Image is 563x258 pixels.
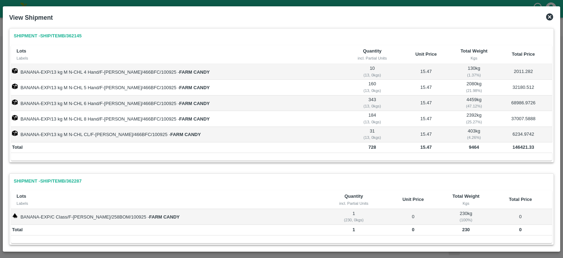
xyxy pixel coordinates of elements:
[347,134,398,141] div: ( 13, 0 kgs)
[325,217,382,223] div: ( 230, 0 kgs)
[170,132,201,137] strong: FARM CANDY
[495,127,552,142] td: 6234.9742
[9,14,53,21] b: View Shipment
[17,193,26,199] b: Lots
[455,119,494,125] div: ( 25.27 %)
[330,200,377,207] div: incl. Partial Units
[495,80,552,95] td: 32180.512
[179,101,210,106] strong: FARM CANDY
[489,209,552,225] td: 0
[11,30,84,42] a: Shipment -SHIP/TEMB/362145
[12,99,18,105] img: box
[346,127,399,142] td: 31
[11,96,346,111] td: BANANA-EXP/13 kg M N-CHL 6 Hand/F-[PERSON_NAME]/466BFC/100925 -
[12,213,18,219] img: weight
[17,200,319,207] div: Labels
[346,111,399,127] td: 184
[353,227,355,232] b: 1
[324,209,383,225] td: 1
[368,145,376,150] b: 728
[179,85,210,90] strong: FARM CANDY
[512,51,535,57] b: Total Price
[453,193,480,199] b: Total Weight
[347,72,398,78] div: ( 13, 0 kgs)
[461,48,488,54] b: Total Weight
[420,145,432,150] b: 15.47
[399,64,453,80] td: 15.47
[12,145,23,150] b: Total
[346,64,399,80] td: 10
[453,96,494,111] td: 4459 kg
[11,64,346,80] td: BANANA-EXP/13 kg M N-CHL 4 Hand/F-[PERSON_NAME]/466BFC/100925 -
[462,227,470,232] b: 230
[12,84,18,89] img: box
[17,55,340,61] div: Labels
[455,87,494,94] div: ( 21.98 %)
[403,197,424,202] b: Unit Price
[11,111,346,127] td: BANANA-EXP/13 kg M N-CHL 8 Hand/F-[PERSON_NAME]/466BFC/100925 -
[399,127,453,142] td: 15.47
[459,55,489,61] div: Kgs
[11,127,346,142] td: BANANA-EXP/13 kg M N-CHL CL/F-[PERSON_NAME]/466BFC/100925 -
[469,145,479,150] b: 9464
[383,209,443,225] td: 0
[344,193,363,199] b: Quantity
[453,64,494,80] td: 130 kg
[453,111,494,127] td: 2392 kg
[346,96,399,111] td: 343
[12,115,18,121] img: box
[453,80,494,95] td: 2080 kg
[509,197,532,202] b: Total Price
[449,200,483,207] div: Kgs
[11,209,324,225] td: BANANA-EXP/C Class/F-[PERSON_NAME]/258BOM/100925 -
[455,72,494,78] div: ( 1.37 %)
[346,80,399,95] td: 160
[347,119,398,125] div: ( 13, 0 kgs)
[11,175,84,188] a: Shipment -SHIP/TEMB/362287
[495,111,552,127] td: 37007.5888
[444,217,488,223] div: ( 100 %)
[352,55,393,61] div: incl. Partial Units
[179,116,210,122] strong: FARM CANDY
[12,130,18,136] img: box
[495,64,552,80] td: 2011.282
[347,87,398,94] div: ( 13, 0 kgs)
[12,68,18,74] img: box
[519,227,521,232] b: 0
[495,96,552,111] td: 68986.9726
[17,48,26,54] b: Lots
[347,103,398,109] div: ( 13, 0 kgs)
[412,227,414,232] b: 0
[455,134,494,141] div: ( 4.26 %)
[443,209,489,225] td: 230 kg
[399,96,453,111] td: 15.47
[363,48,381,54] b: Quantity
[455,103,494,109] div: ( 47.12 %)
[399,111,453,127] td: 15.47
[12,227,23,232] b: Total
[399,80,453,95] td: 15.47
[149,214,180,220] strong: FARM CANDY
[415,51,437,57] b: Unit Price
[11,80,346,95] td: BANANA-EXP/13 kg M N-CHL 5 Hand/F-[PERSON_NAME]/466BFC/100925 -
[513,145,534,150] b: 146421.33
[179,69,210,75] strong: FARM CANDY
[453,127,494,142] td: 403 kg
